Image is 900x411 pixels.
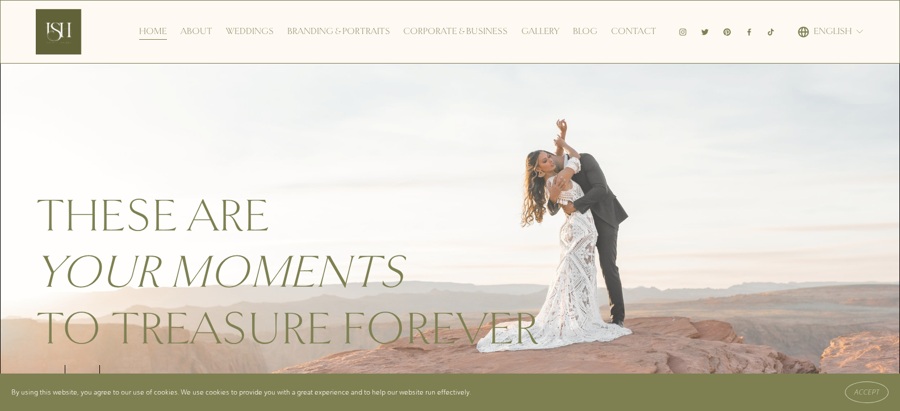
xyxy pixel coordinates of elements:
[226,23,274,41] a: Weddings
[181,23,212,41] a: About
[854,388,880,396] span: Accept
[36,9,81,54] img: Ish Picturesque
[36,245,404,300] em: your moments
[287,23,390,41] a: Branding & Portraits
[745,27,754,36] a: Facebook
[679,27,687,36] a: Instagram
[798,23,864,41] div: language picker
[403,23,508,41] a: Corporate & Business
[521,23,559,41] a: Gallery
[767,27,775,36] a: TikTok
[701,27,709,36] a: Twitter
[11,386,471,399] p: By using this website, you agree to our use of cookies. We use cookies to provide you with a grea...
[723,27,731,36] a: Pinterest
[814,23,852,40] span: English
[139,23,167,41] a: Home
[845,381,889,403] button: Accept
[36,188,539,357] span: These are to treasure forever
[611,23,656,41] a: Contact
[573,23,597,41] a: Blog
